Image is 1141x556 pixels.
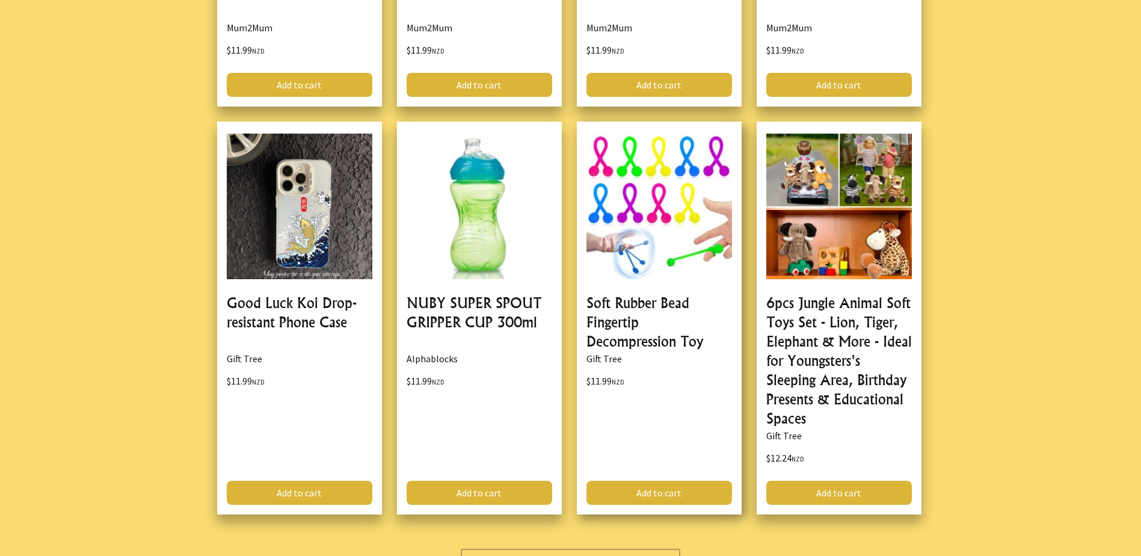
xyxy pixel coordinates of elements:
a: Add to cart [766,481,912,505]
a: Add to cart [227,73,372,97]
a: Add to cart [586,73,732,97]
a: Add to cart [407,481,552,505]
a: Add to cart [586,481,732,505]
a: Add to cart [407,73,552,97]
a: Add to cart [766,73,912,97]
a: Add to cart [227,481,372,505]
